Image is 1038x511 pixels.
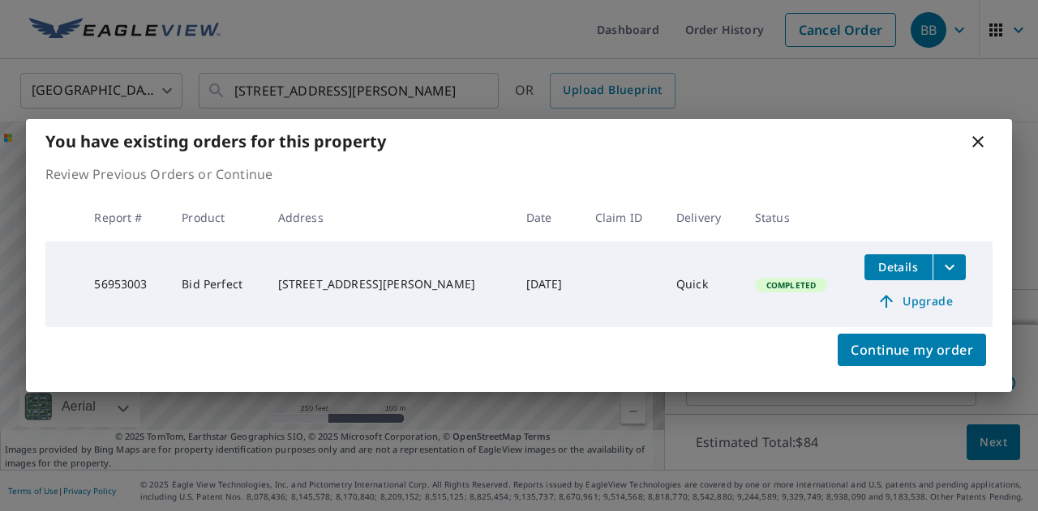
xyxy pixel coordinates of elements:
[45,130,386,152] b: You have existing orders for this property
[265,194,513,241] th: Address
[169,194,264,241] th: Product
[278,276,500,292] div: [STREET_ADDRESS][PERSON_NAME]
[81,241,169,327] td: 56953003
[663,194,742,241] th: Delivery
[864,254,933,280] button: detailsBtn-56953003
[933,254,966,280] button: filesDropdownBtn-56953003
[757,279,826,291] span: Completed
[663,241,742,327] td: Quick
[513,241,582,327] td: [DATE]
[874,259,923,275] span: Details
[742,194,851,241] th: Status
[838,334,986,366] button: Continue my order
[81,194,169,241] th: Report #
[45,164,993,184] p: Review Previous Orders or Continue
[582,194,663,241] th: Claim ID
[169,241,264,327] td: Bid Perfect
[864,288,966,314] a: Upgrade
[874,292,956,311] span: Upgrade
[851,339,973,361] span: Continue my order
[513,194,582,241] th: Date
